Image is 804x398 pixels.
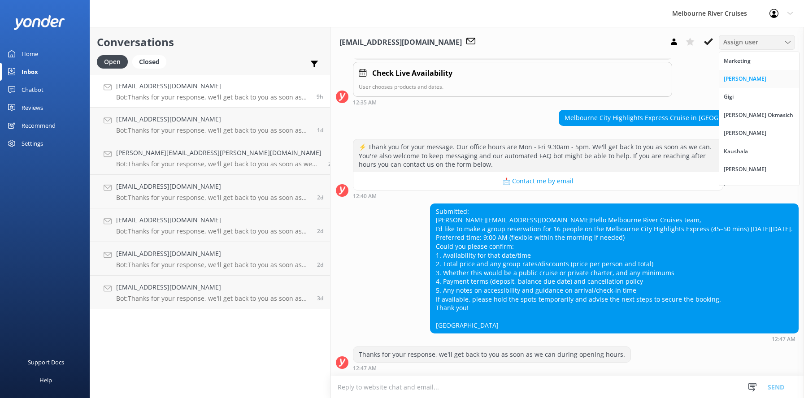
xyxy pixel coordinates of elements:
div: Melbourne City Highlights Express Cruise in [GEOGRAPHIC_DATA] on [DATE] [559,110,798,125]
span: Sep 13 2025 12:45pm (UTC +10:00) Australia/Sydney [317,126,323,134]
div: Reviews [22,99,43,117]
a: [EMAIL_ADDRESS][DOMAIN_NAME]Bot:Thanks for your response, we'll get back to you as soon as we can... [90,242,330,276]
div: Marketing [724,56,751,65]
div: Open [97,55,128,69]
a: [EMAIL_ADDRESS][DOMAIN_NAME]Bot:Thanks for your response, we'll get back to you as soon as we can... [90,108,330,141]
a: [EMAIL_ADDRESS][DOMAIN_NAME]Bot:Thanks for your response, we'll get back to you as soon as we can... [90,208,330,242]
div: Inbox [22,63,38,81]
div: Help [39,371,52,389]
strong: 12:35 AM [353,100,377,105]
div: Sep 15 2025 12:47am (UTC +10:00) Australia/Sydney [430,336,799,342]
div: Home [22,45,38,63]
span: Sep 15 2025 12:47am (UTC +10:00) Australia/Sydney [317,93,323,100]
h4: [PERSON_NAME][EMAIL_ADDRESS][PERSON_NAME][DOMAIN_NAME] [116,148,322,158]
span: Sep 12 2025 05:15pm (UTC +10:00) Australia/Sydney [328,160,335,168]
button: 📩 Contact me by email [353,172,723,190]
span: Sep 12 2025 05:14pm (UTC +10:00) Australia/Sydney [317,194,323,201]
a: [PERSON_NAME][EMAIL_ADDRESS][PERSON_NAME][DOMAIN_NAME]Bot:Thanks for your response, we'll get bac... [90,141,330,175]
span: Assign user [723,37,758,47]
div: Settings [22,134,43,152]
h4: [EMAIL_ADDRESS][DOMAIN_NAME] [116,114,310,124]
span: Sep 11 2025 06:24pm (UTC +10:00) Australia/Sydney [317,294,323,302]
div: [PERSON_NAME] Okmasich [724,111,793,120]
div: [PERSON_NAME] [724,165,766,174]
p: Bot: Thanks for your response, we'll get back to you as soon as we can during opening hours. [116,93,310,101]
div: Closed [132,55,166,69]
h4: [EMAIL_ADDRESS][DOMAIN_NAME] [116,182,310,191]
strong: 12:40 AM [353,194,377,199]
h4: [EMAIL_ADDRESS][DOMAIN_NAME] [116,249,310,259]
a: [EMAIL_ADDRESS][DOMAIN_NAME]Bot:Thanks for your response, we'll get back to you as soon as we can... [90,74,330,108]
a: [EMAIL_ADDRESS][DOMAIN_NAME]Bot:Thanks for your response, we'll get back to you as soon as we can... [90,175,330,208]
p: Bot: Thanks for your response, we'll get back to you as soon as we can during opening hours. [116,261,310,269]
div: Sep 15 2025 12:40am (UTC +10:00) Australia/Sydney [353,193,723,199]
span: Sep 12 2025 04:37pm (UTC +10:00) Australia/Sydney [317,227,323,235]
a: Open [97,56,132,66]
div: Chatbot [22,81,43,99]
h4: [EMAIL_ADDRESS][DOMAIN_NAME] [116,282,310,292]
p: Bot: Thanks for your response, we'll get back to you as soon as we can during opening hours. [116,194,310,202]
p: Bot: Thanks for your response, we'll get back to you as soon as we can during opening hours. [116,126,310,134]
p: User chooses products and dates. [359,82,666,91]
div: Sep 15 2025 12:40am (UTC +10:00) Australia/Sydney [559,128,799,134]
div: Recommend [22,117,56,134]
span: Sep 12 2025 11:57am (UTC +10:00) Australia/Sydney [317,261,323,268]
h2: Conversations [97,34,323,51]
strong: 12:47 AM [353,366,377,371]
div: [PERSON_NAME] [724,129,766,138]
div: Submitted: [PERSON_NAME] Hello Melbourne River Cruises team, I’d like to make a group reservation... [430,204,798,333]
a: [EMAIL_ADDRESS][DOMAIN_NAME] [486,216,591,224]
div: Sep 15 2025 12:47am (UTC +10:00) Australia/Sydney [353,365,631,371]
h4: [EMAIL_ADDRESS][DOMAIN_NAME] [116,81,310,91]
div: Gigi [724,92,734,101]
div: Kaushala [724,147,748,156]
div: Sep 15 2025 12:35am (UTC +10:00) Australia/Sydney [353,99,672,105]
a: [EMAIL_ADDRESS][DOMAIN_NAME]Bot:Thanks for your response, we'll get back to you as soon as we can... [90,276,330,309]
h4: [EMAIL_ADDRESS][DOMAIN_NAME] [116,215,310,225]
a: Closed [132,56,171,66]
div: [PERSON_NAME] [724,74,766,83]
div: ⚡ Thank you for your message. Our office hours are Mon - Fri 9.30am - 5pm. We'll get back to you ... [353,139,723,172]
div: Inna [724,183,736,192]
h3: [EMAIL_ADDRESS][DOMAIN_NAME] [339,37,462,48]
p: Bot: Thanks for your response, we'll get back to you as soon as we can during opening hours. [116,160,322,168]
div: Support Docs [28,353,64,371]
div: Thanks for your response, we'll get back to you as soon as we can during opening hours. [353,347,630,362]
p: Bot: Thanks for your response, we'll get back to you as soon as we can during opening hours. [116,227,310,235]
strong: 12:47 AM [772,337,795,342]
p: Bot: Thanks for your response, we'll get back to you as soon as we can during opening hours. [116,294,310,303]
img: yonder-white-logo.png [13,15,65,30]
h4: Check Live Availability [372,68,452,79]
div: Assign User [719,35,795,49]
